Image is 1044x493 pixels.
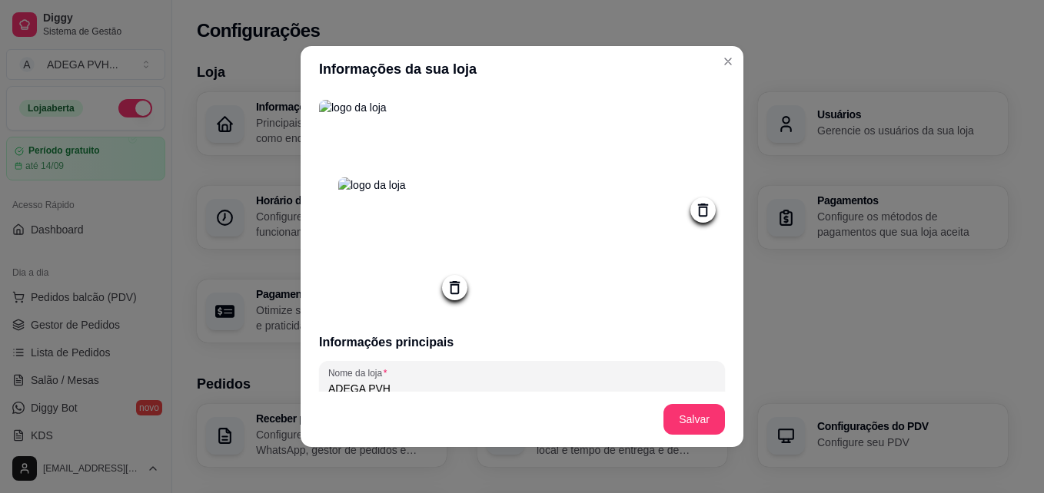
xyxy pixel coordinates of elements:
input: Nome da loja [328,381,716,396]
img: logo da loja [338,177,477,316]
header: Informações da sua loja [301,46,743,92]
img: logo da loja [319,100,387,238]
h3: Informações principais [319,333,725,352]
label: Nome da loja [328,366,392,379]
button: Close [716,49,740,74]
button: Salvar [663,404,725,435]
